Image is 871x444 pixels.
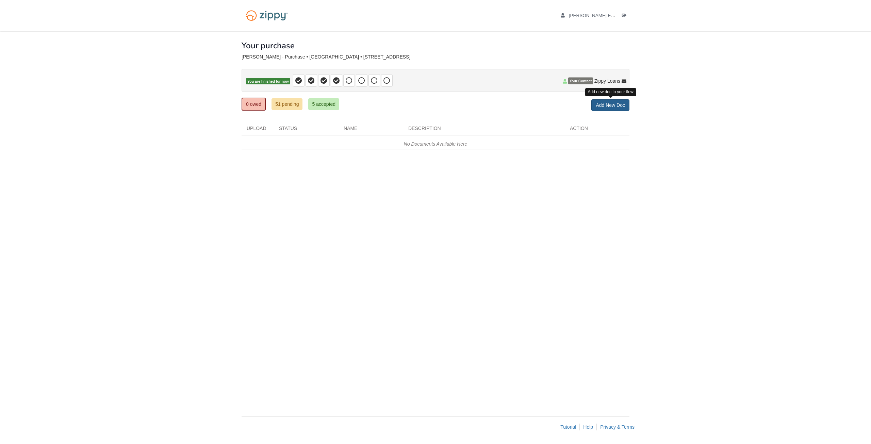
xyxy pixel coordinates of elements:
[403,125,565,135] div: Description
[246,78,290,85] span: You are finished for now
[591,99,629,111] a: Add New Doc
[568,78,593,84] span: Your Contact
[274,125,339,135] div: Status
[242,98,266,111] a: 0 owed
[242,41,295,50] h1: Your purchase
[565,125,629,135] div: Action
[339,125,403,135] div: Name
[242,54,629,60] div: [PERSON_NAME] - Purchase • [GEOGRAPHIC_DATA] • [STREET_ADDRESS]
[308,98,339,110] a: 5 accepted
[594,78,620,84] span: Zippy Loans
[622,13,629,20] a: Log out
[600,424,635,430] a: Privacy & Terms
[560,424,576,430] a: Tutorial
[561,13,722,20] a: edit profile
[585,88,636,96] div: Add new doc to your flow
[569,13,722,18] span: arron.perkins@gmail.com
[583,424,593,430] a: Help
[272,98,302,110] a: 51 pending
[404,141,467,147] em: No Documents Available Here
[242,7,292,24] img: Logo
[242,125,274,135] div: Upload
